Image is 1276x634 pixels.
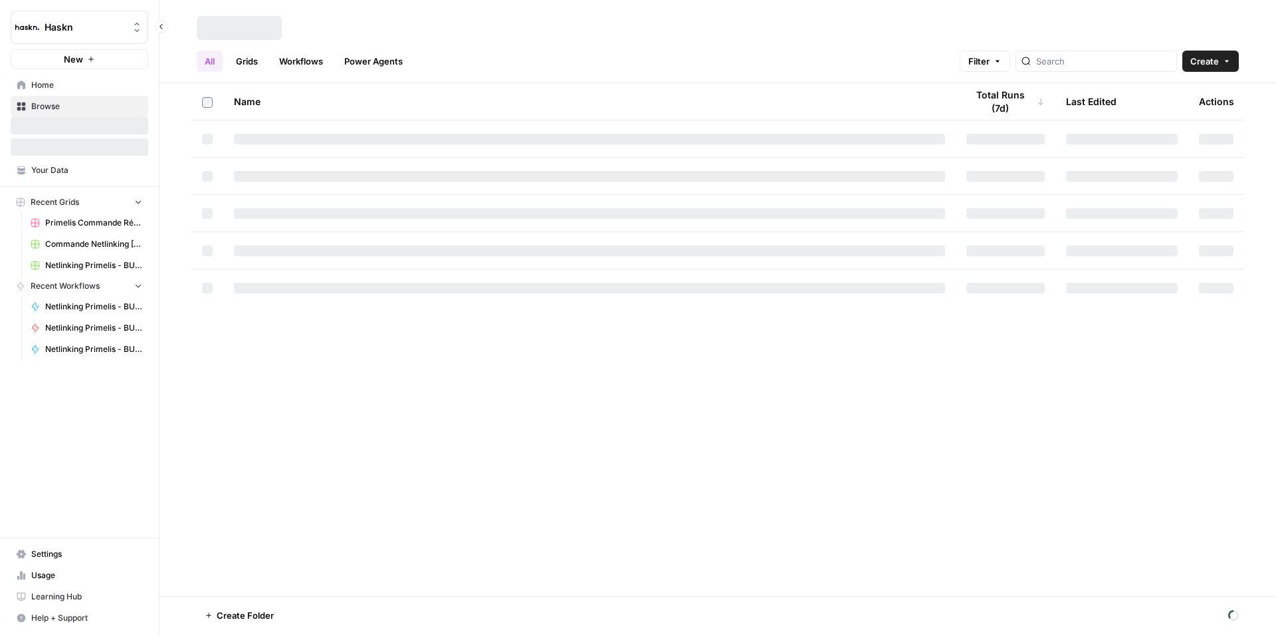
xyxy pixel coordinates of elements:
a: Netlinking Primelis - BU US Grid [25,255,148,276]
button: Recent Grids [11,192,148,212]
a: Grids [228,51,266,72]
button: New [11,49,148,69]
img: Haskn Logo [15,15,39,39]
span: Commande Netlinking [PERSON_NAME] [45,238,142,250]
button: Create Folder [197,605,282,626]
span: Haskn [45,21,125,34]
input: Search [1036,55,1171,68]
span: Home [31,79,142,91]
a: Netlinking Primelis - BU FR [25,296,148,317]
a: Home [11,75,148,96]
span: Netlinking Primelis - BU US [45,322,142,334]
div: Last Edited [1066,83,1116,120]
a: Usage [11,565,148,586]
span: Settings [31,548,142,560]
span: Browse [31,100,142,112]
span: Create [1190,55,1219,68]
span: New [64,53,83,66]
a: Power Agents [336,51,411,72]
span: Recent Workflows [31,280,100,292]
a: Workflows [271,51,331,72]
div: Name [234,83,945,120]
span: Help + Support [31,612,142,624]
a: Primelis Commande Rédaction Netlinking (2).csv [25,212,148,234]
span: Create Folder [217,609,274,622]
span: Primelis Commande Rédaction Netlinking (2).csv [45,217,142,229]
span: Your Data [31,164,142,176]
button: Help + Support [11,607,148,629]
button: Filter [960,51,1010,72]
a: Netlinking Primelis - BU US [25,317,148,339]
span: Netlinking Primelis - BU US Grid [45,259,142,271]
span: Netlinking Primelis - BU FR [45,301,142,313]
div: Actions [1199,83,1234,120]
a: Your Data [11,160,148,181]
span: Learning Hub [31,591,142,603]
a: Commande Netlinking [PERSON_NAME] [25,234,148,255]
a: All [197,51,223,72]
span: Filter [968,55,990,68]
button: Create [1182,51,1239,72]
a: Browse [11,96,148,117]
div: Total Runs (7d) [966,83,1045,120]
button: Workspace: Haskn [11,11,148,44]
a: Settings [11,544,148,565]
button: Recent Workflows [11,276,148,296]
span: Netlinking Primelis - BU FR - Sujet unique [45,343,142,355]
span: Recent Grids [31,196,79,208]
a: Learning Hub [11,586,148,607]
span: Usage [31,569,142,581]
a: Netlinking Primelis - BU FR - Sujet unique [25,339,148,360]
